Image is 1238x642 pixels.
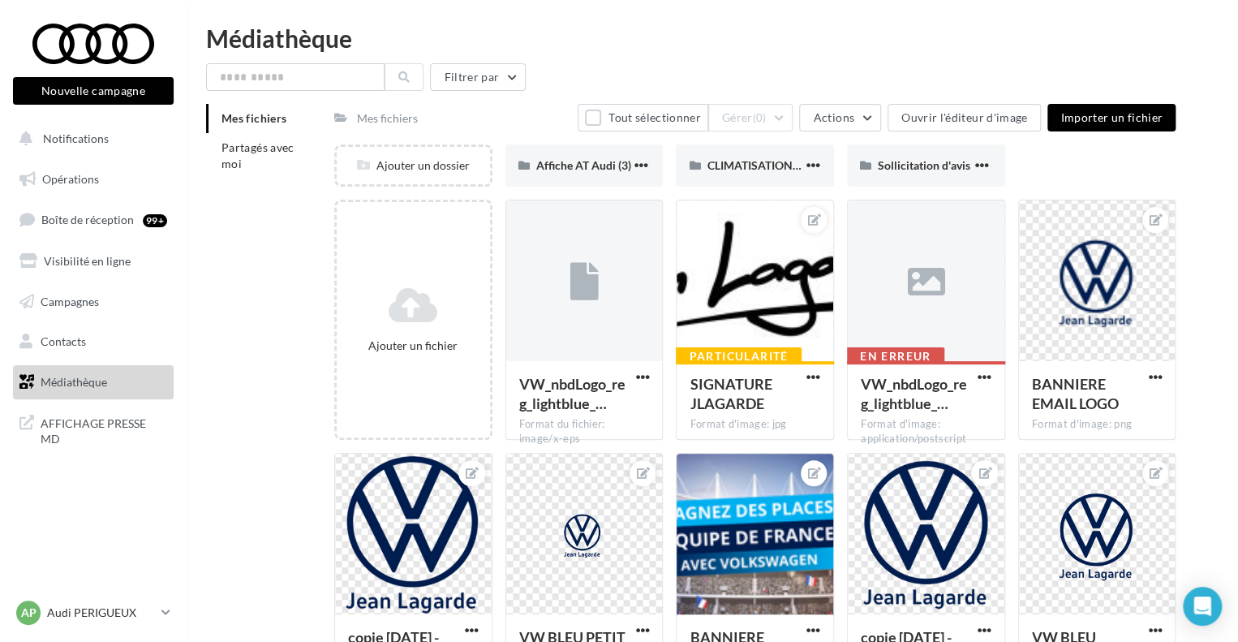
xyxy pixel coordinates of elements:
[847,347,944,365] div: En erreur
[337,157,490,174] div: Ajouter un dossier
[10,325,177,359] a: Contacts
[813,110,853,124] span: Actions
[21,605,37,621] span: AP
[1183,587,1222,626] div: Open Intercom Messenger
[1032,417,1163,432] div: Format d'image: png
[430,63,526,91] button: Filtrer par
[861,417,991,446] div: Format d'image: application/postscript
[10,365,177,399] a: Médiathèque
[206,26,1219,50] div: Médiathèque
[13,597,174,628] a: AP Audi PERIGUEUX
[1047,104,1176,131] button: Importer un fichier
[676,347,801,365] div: Particularité
[708,104,793,131] button: Gérer(0)
[221,111,286,125] span: Mes fichiers
[519,417,650,446] div: Format du fichier: image/x-eps
[10,162,177,196] a: Opérations
[343,338,484,354] div: Ajouter un fichier
[357,110,418,127] div: Mes fichiers
[43,131,109,145] span: Notifications
[143,214,167,227] div: 99+
[519,375,625,412] span: VW_nbdLogo_reg_lightblue_digital_sRGB
[47,605,155,621] p: Audi PERIGUEUX
[221,140,294,170] span: Partagés avec moi
[41,334,86,348] span: Contacts
[690,375,772,412] span: SIGNATURE JLAGARDE
[1032,375,1119,412] span: BANNIERE EMAIL LOGO
[10,244,177,278] a: Visibilité en ligne
[41,375,107,389] span: Médiathèque
[799,104,880,131] button: Actions
[707,158,961,172] span: CLIMATISATION_AUDI_SERVICE_CARROUSEL (1)
[44,254,131,268] span: Visibilité en ligne
[690,417,820,432] div: Format d'image: jpg
[10,285,177,319] a: Campagnes
[578,104,707,131] button: Tout sélectionner
[10,406,177,454] a: AFFICHAGE PRESSE MD
[10,202,177,237] a: Boîte de réception99+
[878,158,970,172] span: Sollicitation d'avis
[1060,110,1163,124] span: Importer un fichier
[536,158,631,172] span: Affiche AT Audi (3)
[41,213,134,226] span: Boîte de réception
[861,375,967,412] span: VW_nbdLogo_reg_lightblue_digital_sRGB
[41,412,167,447] span: AFFICHAGE PRESSE MD
[13,77,174,105] button: Nouvelle campagne
[41,294,99,308] span: Campagnes
[42,172,99,186] span: Opérations
[888,104,1041,131] button: Ouvrir l'éditeur d'image
[753,111,767,124] span: (0)
[10,122,170,156] button: Notifications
